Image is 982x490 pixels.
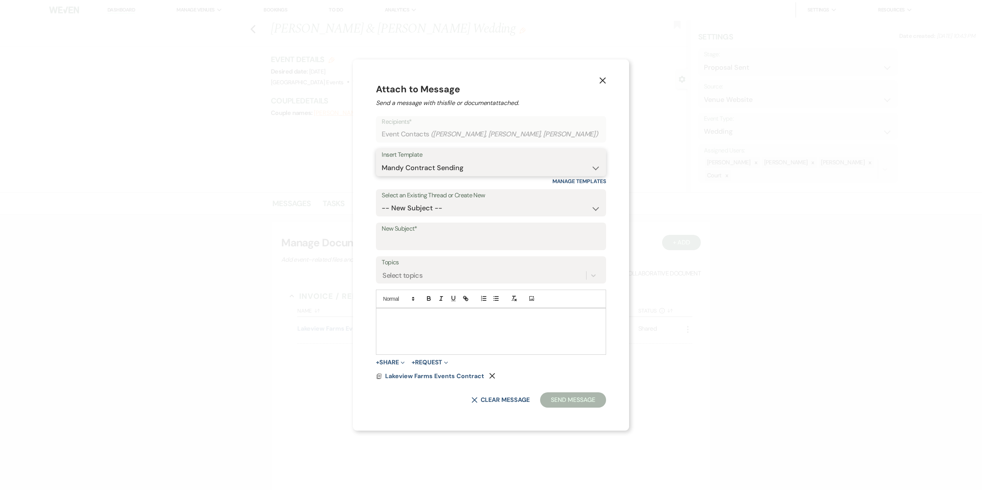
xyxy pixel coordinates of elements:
[540,392,606,408] button: Send Message
[382,127,600,142] div: Event Contacts
[552,178,606,185] a: Manage Templates
[382,270,422,280] div: Select topics
[471,397,530,403] button: Clear message
[382,117,600,127] p: Recipients*
[376,82,606,96] h4: Attach to Message
[376,98,606,108] h2: Send a message with this file or document attached.
[431,129,598,139] span: ( [PERSON_NAME], [PERSON_NAME], [PERSON_NAME] )
[385,372,484,380] span: Lakeview Farms Events Contract
[412,359,448,365] button: Request
[385,372,486,381] button: Lakeview Farms Events Contract
[382,223,600,234] label: New Subject*
[376,359,405,365] button: Share
[382,257,600,268] label: Topics
[412,359,415,365] span: +
[382,149,600,161] div: Insert Template
[376,359,379,365] span: +
[382,190,600,201] label: Select an Existing Thread or Create New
